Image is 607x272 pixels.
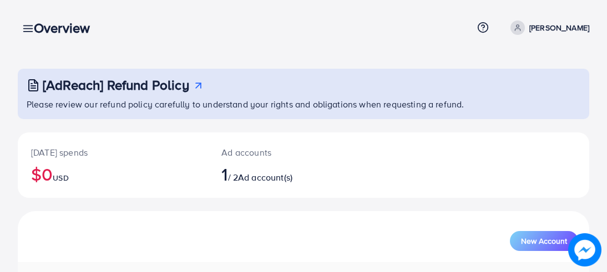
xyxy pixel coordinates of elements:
p: Ad accounts [221,146,338,159]
h3: Overview [34,20,99,36]
h2: / 2 [221,163,338,184]
span: USD [53,172,68,183]
button: New Account [510,231,578,251]
a: [PERSON_NAME] [506,20,589,35]
span: 1 [221,161,227,187]
img: image [568,233,601,266]
p: Please review our refund policy carefully to understand your rights and obligations when requesti... [27,97,583,111]
h2: $0 [31,163,195,184]
span: Ad account(s) [238,171,292,183]
p: [PERSON_NAME] [529,21,589,34]
p: [DATE] spends [31,146,195,159]
h3: [AdReach] Refund Policy [43,77,189,93]
span: New Account [521,237,567,245]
